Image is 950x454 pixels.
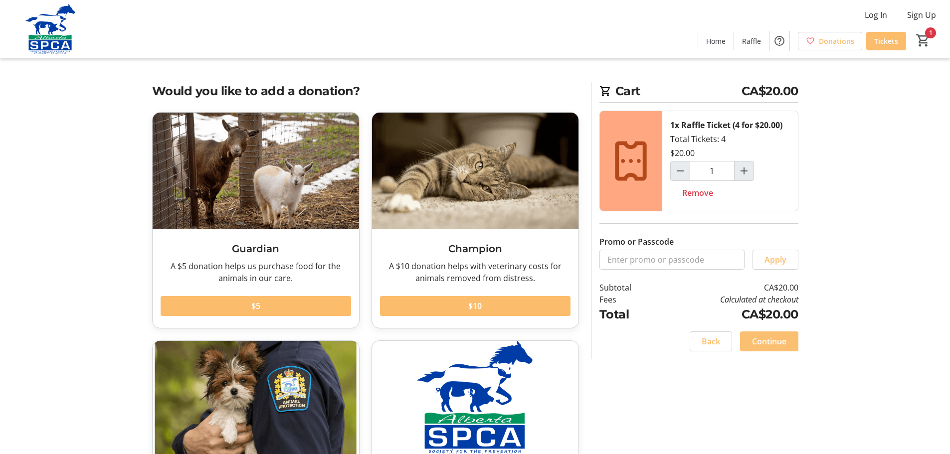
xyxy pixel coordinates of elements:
[682,187,713,199] span: Remove
[764,254,786,266] span: Apply
[740,331,798,351] button: Continue
[380,260,570,284] div: A $10 donation helps with veterinary costs for animals removed from distress.
[161,260,351,284] div: A $5 donation helps us purchase food for the animals in our care.
[657,305,798,323] td: CA$20.00
[599,282,657,294] td: Subtotal
[907,9,936,21] span: Sign Up
[690,161,735,181] input: Raffle Ticket (4 for $20.00) Quantity
[251,300,260,312] span: $5
[599,305,657,323] td: Total
[874,36,898,46] span: Tickets
[152,82,579,100] h2: Would you like to add a donation?
[599,82,798,103] h2: Cart
[706,36,726,46] span: Home
[702,335,720,347] span: Back
[734,32,769,50] a: Raffle
[372,113,578,229] img: Champion
[670,119,782,131] div: 1x Raffle Ticket (4 for $20.00)
[798,32,862,50] a: Donations
[742,82,798,100] span: CA$20.00
[662,111,798,211] div: Total Tickets: 4
[819,36,854,46] span: Donations
[153,113,359,229] img: Guardian
[769,31,789,51] button: Help
[657,282,798,294] td: CA$20.00
[899,7,944,23] button: Sign Up
[865,9,887,21] span: Log In
[752,335,786,347] span: Continue
[468,300,482,312] span: $10
[753,250,798,270] button: Apply
[161,296,351,316] button: $5
[6,4,95,54] img: Alberta SPCA's Logo
[380,241,570,256] h3: Champion
[671,161,690,180] button: Decrement by one
[670,147,695,159] div: $20.00
[914,31,932,49] button: Cart
[161,241,351,256] h3: Guardian
[866,32,906,50] a: Tickets
[670,183,725,203] button: Remove
[690,331,732,351] button: Back
[380,296,570,316] button: $10
[698,32,734,50] a: Home
[735,161,754,180] button: Increment by one
[857,7,895,23] button: Log In
[599,250,745,270] input: Enter promo or passcode
[599,294,657,305] td: Fees
[742,36,761,46] span: Raffle
[657,294,798,305] td: Calculated at checkout
[599,236,674,248] label: Promo or Passcode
